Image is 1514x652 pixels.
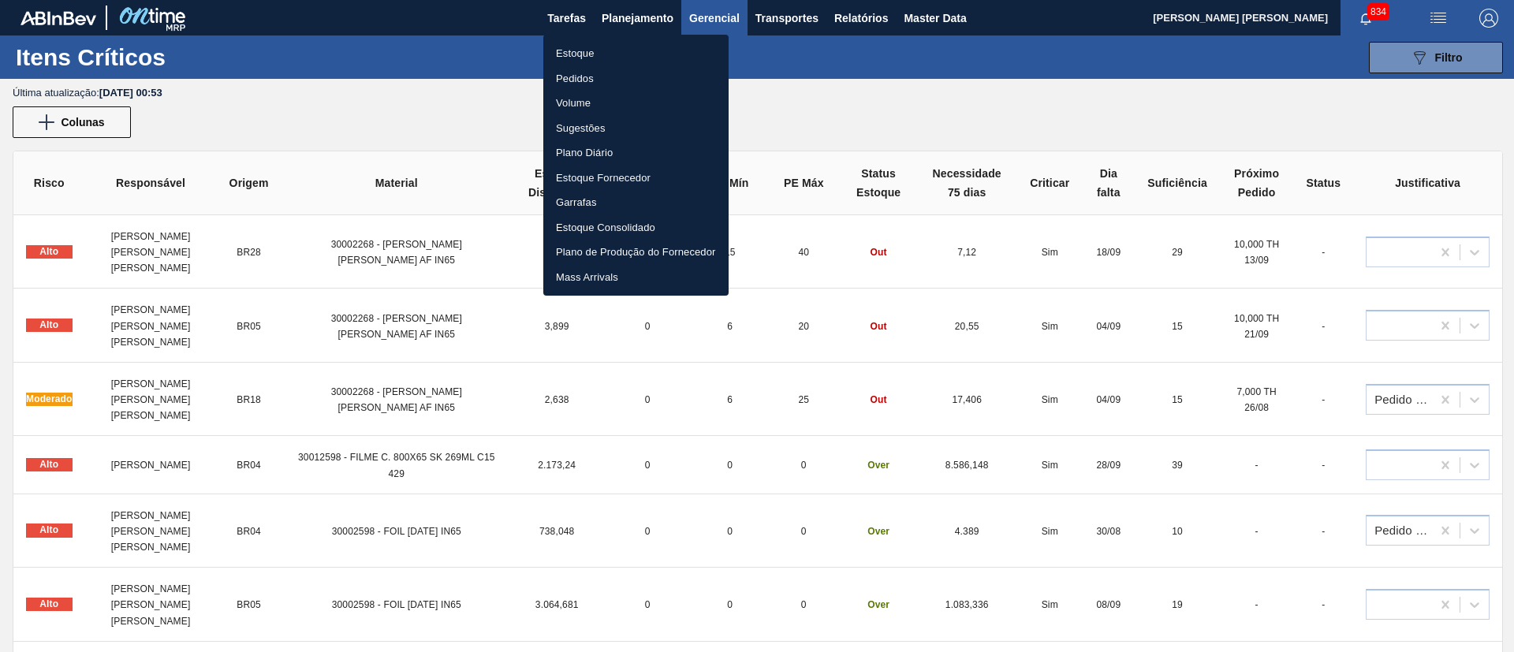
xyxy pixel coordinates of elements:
a: Estoque [543,41,729,66]
a: Volume [543,91,729,116]
a: Sugestões [543,116,729,141]
a: Mass Arrivals [543,265,729,290]
a: Garrafas [543,190,729,215]
a: Plano Diário [543,140,729,166]
a: Estoque Consolidado [543,215,729,240]
a: Pedidos [543,66,729,91]
a: Estoque Fornecedor [543,166,729,191]
a: Plano de Produção do Fornecedor [543,240,729,265]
